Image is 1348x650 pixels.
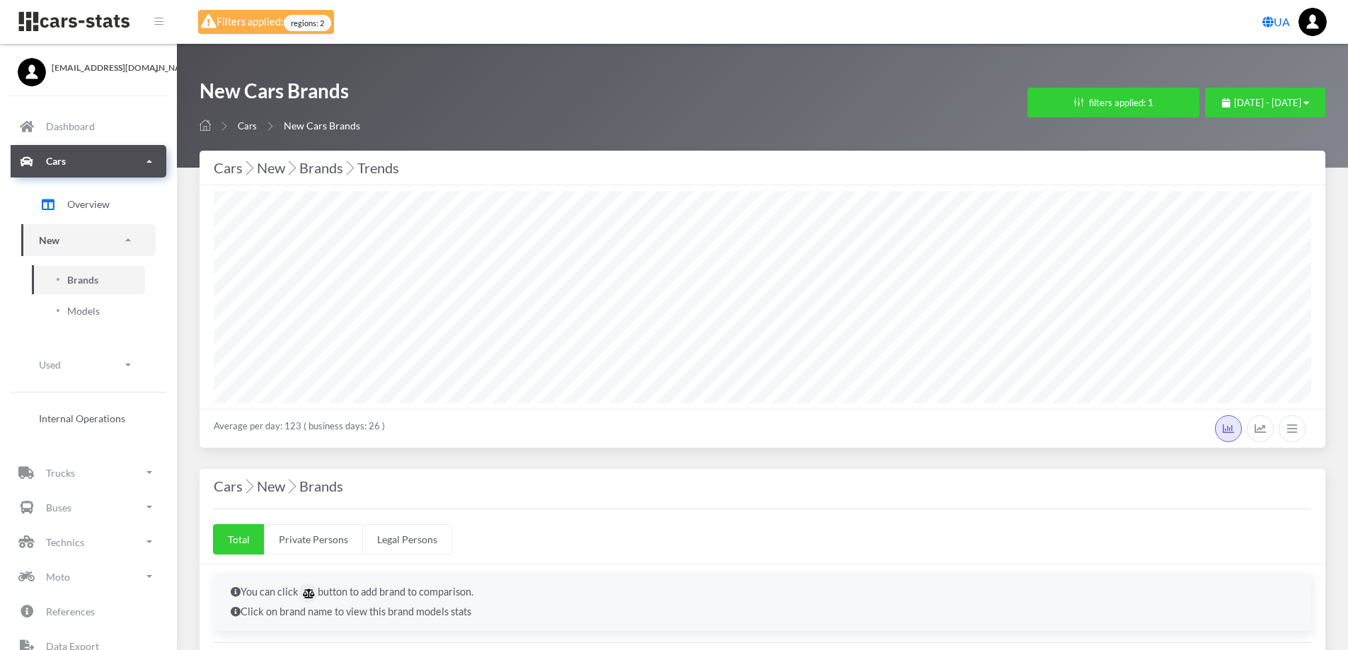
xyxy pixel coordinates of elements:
[18,58,159,74] a: [EMAIL_ADDRESS][DOMAIN_NAME]
[214,475,1311,497] h4: Cars New Brands
[200,78,360,111] h1: New Cars Brands
[67,197,110,211] span: Overview
[67,303,100,318] span: Models
[39,411,125,426] span: Internal Operations
[46,117,95,135] p: Dashboard
[21,349,156,381] a: Used
[198,10,334,34] div: Filters applied:
[11,595,166,627] a: References
[11,560,166,593] a: Moto
[1205,88,1325,117] button: [DATE] - [DATE]
[46,533,84,551] p: Technics
[32,296,145,325] a: Models
[238,120,257,132] a: Cars
[264,524,363,555] a: Private Persons
[11,456,166,489] a: Trucks
[46,464,75,482] p: Trucks
[21,187,156,222] a: Overview
[18,11,131,33] img: navbar brand
[200,409,1325,448] div: Average per day: 123 ( business days: 26 )
[362,524,452,555] a: Legal Persons
[11,110,166,143] a: Dashboard
[67,272,98,287] span: Brands
[11,491,166,523] a: Buses
[284,120,360,132] span: New Cars Brands
[21,404,156,433] a: Internal Operations
[11,145,166,178] a: Cars
[46,603,95,620] p: References
[284,15,331,31] span: regions: 2
[1257,8,1296,36] a: UA
[1027,88,1199,117] button: filters applied: 1
[21,224,156,256] a: New
[46,568,70,586] p: Moto
[214,156,1311,179] div: Cars New Brands Trends
[46,499,71,516] p: Buses
[1298,8,1327,36] img: ...
[52,62,159,74] span: [EMAIL_ADDRESS][DOMAIN_NAME]
[11,526,166,558] a: Technics
[39,356,61,373] p: Used
[46,152,66,170] p: Cars
[1234,97,1301,108] span: [DATE] - [DATE]
[39,231,59,249] p: New
[214,574,1311,631] div: You can click button to add brand to comparison. Click on brand name to view this brand models stats
[32,265,145,294] a: Brands
[213,524,265,555] a: Total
